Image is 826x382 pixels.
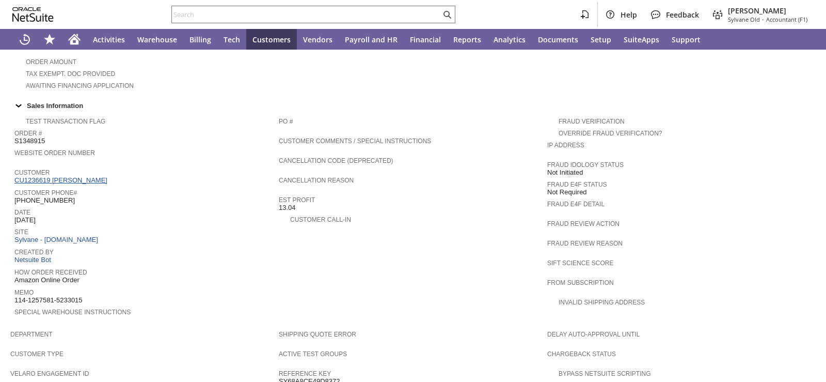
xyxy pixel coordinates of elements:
span: Tech [224,35,240,44]
span: S1348915 [14,137,45,145]
a: Cancellation Reason [279,177,354,184]
a: Shipping Quote Error [279,331,356,338]
a: Site [14,228,28,236]
span: Documents [538,35,578,44]
a: Setup [584,29,617,50]
span: [PERSON_NAME] [728,6,807,16]
span: Warehouse [137,35,177,44]
a: Website Order Number [14,149,95,157]
input: Search [172,8,441,21]
td: Sales Information [10,99,816,112]
a: Support [665,29,707,50]
svg: Search [441,8,453,21]
a: Documents [532,29,584,50]
span: Sylvane Old [728,16,760,23]
span: Billing [189,35,211,44]
span: Payroll and HR [345,35,398,44]
span: Not Required [547,188,587,196]
span: Activities [93,35,125,44]
span: 13.04 [279,204,296,212]
span: Customers [252,35,291,44]
a: Tax Exempt. Doc Provided [26,70,115,78]
span: Support [672,35,701,44]
a: Fraud Review Action [547,220,619,227]
a: Customer [14,169,50,176]
svg: Recent Records [19,33,31,45]
span: SuiteApps [624,35,659,44]
svg: logo [12,7,54,22]
a: Activities [87,29,131,50]
a: Active Test Groups [279,350,347,358]
a: Reference Key [279,370,331,377]
a: Home [62,29,87,50]
a: Test Transaction Flag [26,118,105,125]
a: Order # [14,130,42,137]
a: Override Fraud Verification? [559,130,662,137]
span: Financial [410,35,441,44]
a: Special Warehouse Instructions [14,309,131,316]
a: Analytics [487,29,532,50]
a: Order Amount [26,58,76,66]
a: Department [10,331,53,338]
a: Invalid Shipping Address [559,299,645,306]
a: Fraud Idology Status [547,161,624,169]
a: How Order Received [14,269,87,276]
a: Customer Type [10,350,63,358]
span: Analytics [494,35,526,44]
a: Reports [447,29,487,50]
svg: Shortcuts [43,33,56,45]
a: IP Address [547,142,584,149]
a: PO # [279,118,293,125]
a: Financial [404,29,447,50]
a: Bypass NetSuite Scripting [559,370,650,377]
a: Fraud Verification [559,118,625,125]
a: Fraud E4F Status [547,181,607,188]
a: Memo [14,289,34,296]
a: Sift Science Score [547,259,613,267]
a: Customers [246,29,297,50]
span: Amazon Online Order [14,276,80,284]
span: Not Initiated [547,169,583,177]
span: 114-1257581-5233015 [14,296,83,304]
span: Reports [453,35,481,44]
a: Est Profit [279,196,315,204]
div: Shortcuts [37,29,62,50]
a: Cancellation Code (deprecated) [279,157,393,164]
a: Vendors [297,29,339,50]
span: [PHONE_NUMBER] [14,196,75,205]
span: Vendors [303,35,332,44]
a: Fraud E4F Detail [547,201,605,208]
a: Recent Records [12,29,37,50]
a: From Subscription [547,279,614,286]
span: - [762,16,764,23]
a: Delay Auto-Approval Until [547,331,640,338]
span: Help [621,10,637,20]
a: Date [14,209,30,216]
span: Accountant (F1) [766,16,807,23]
a: Payroll and HR [339,29,404,50]
a: Velaro Engagement ID [10,370,89,377]
a: Netsuite Bot [14,256,54,264]
div: Sales Information [10,99,812,112]
a: Warehouse [131,29,183,50]
span: Setup [591,35,611,44]
a: CU1236619 [PERSON_NAME] [14,176,110,184]
a: Chargeback Status [547,350,616,358]
a: SuiteApps [617,29,665,50]
a: Awaiting Financing Application [26,82,134,89]
a: Tech [217,29,246,50]
a: Customer Comments / Special Instructions [279,137,431,145]
svg: Home [68,33,81,45]
a: Customer Phone# [14,189,77,196]
span: Feedback [666,10,699,20]
a: Created By [14,249,54,256]
a: Billing [183,29,217,50]
span: [DATE] [14,216,36,224]
a: Customer Call-in [290,216,351,223]
a: Fraud Review Reason [547,240,623,247]
a: Sylvane - [DOMAIN_NAME] [14,236,101,243]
